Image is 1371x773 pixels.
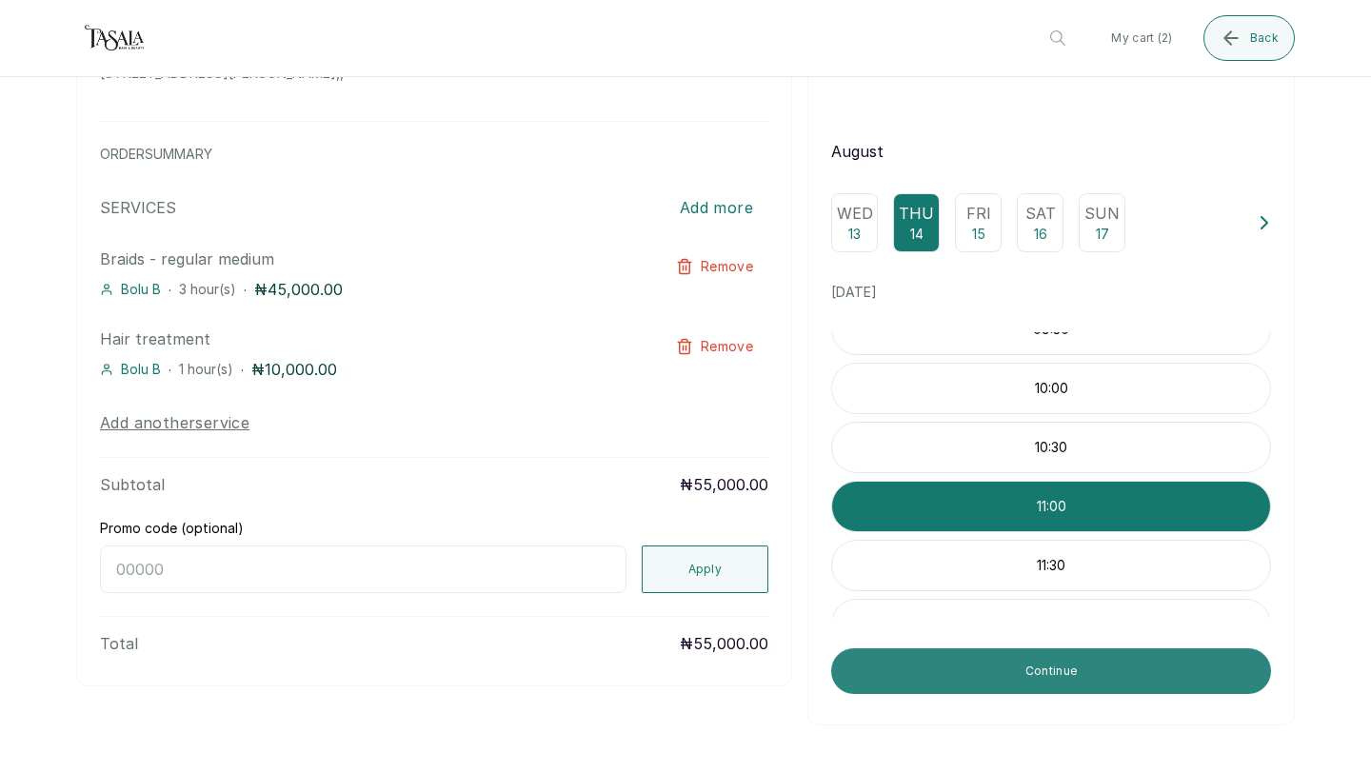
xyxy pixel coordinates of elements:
[100,278,635,301] div: · ·
[831,648,1271,694] button: Continue
[100,473,165,496] p: Subtotal
[966,202,991,225] p: Fri
[179,361,233,377] span: 1 hour(s)
[701,257,753,276] span: Remove
[100,248,635,270] p: Braids - regular medium
[121,280,161,299] span: Bolu B
[1025,202,1056,225] p: Sat
[1203,15,1295,61] button: Back
[76,19,152,57] img: business logo
[848,225,861,244] p: 13
[642,545,769,593] button: Apply
[701,337,753,356] span: Remove
[832,497,1270,516] p: 11:00
[665,187,768,228] button: Add more
[832,615,1270,634] p: 12:00
[837,202,873,225] p: Wed
[910,225,924,244] p: 14
[100,358,635,381] div: · ·
[680,473,768,496] p: ₦55,000.00
[121,360,161,379] span: Bolu B
[251,358,337,381] p: ₦10,000.00
[832,379,1270,398] p: 10:00
[972,225,985,244] p: 15
[100,519,244,538] label: Promo code (optional)
[100,145,768,164] p: ORDER SUMMARY
[179,281,236,297] span: 3 hour(s)
[100,545,626,593] input: 00000
[100,411,249,434] button: Add anotherservice
[831,283,1271,302] p: [DATE]
[100,196,176,219] p: SERVICES
[100,632,138,655] p: Total
[661,327,768,366] button: Remove
[680,632,768,655] p: ₦55,000.00
[1250,30,1279,46] span: Back
[1096,225,1109,244] p: 17
[832,438,1270,457] p: 10:30
[254,278,343,301] p: ₦45,000.00
[661,248,768,286] button: Remove
[899,202,934,225] p: Thu
[831,140,1271,163] p: August
[832,556,1270,575] p: 11:30
[1084,202,1120,225] p: Sun
[100,327,635,350] p: Hair treatment
[1034,225,1047,244] p: 16
[1096,15,1187,61] button: My cart (2)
